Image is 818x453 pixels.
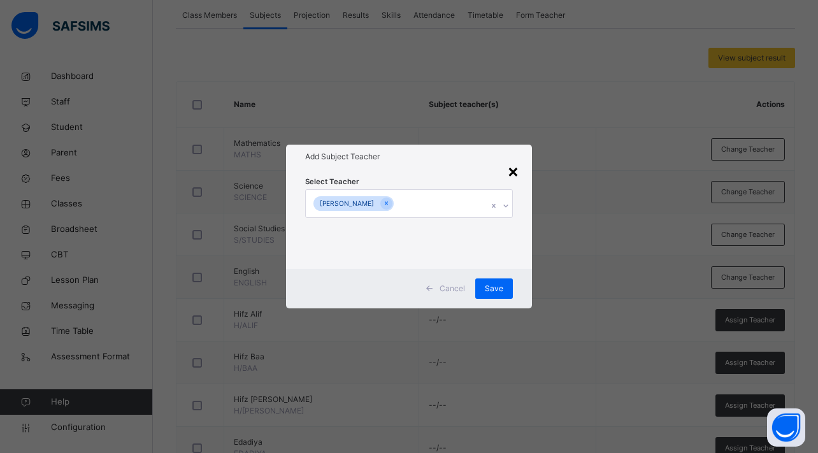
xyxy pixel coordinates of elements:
span: Cancel [440,283,465,294]
div: × [507,157,519,184]
h1: Add Subject Teacher [305,151,512,162]
span: Select Teacher [305,176,359,187]
div: [PERSON_NAME] [313,196,380,211]
span: Save [485,283,503,294]
button: Open asap [767,408,805,447]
